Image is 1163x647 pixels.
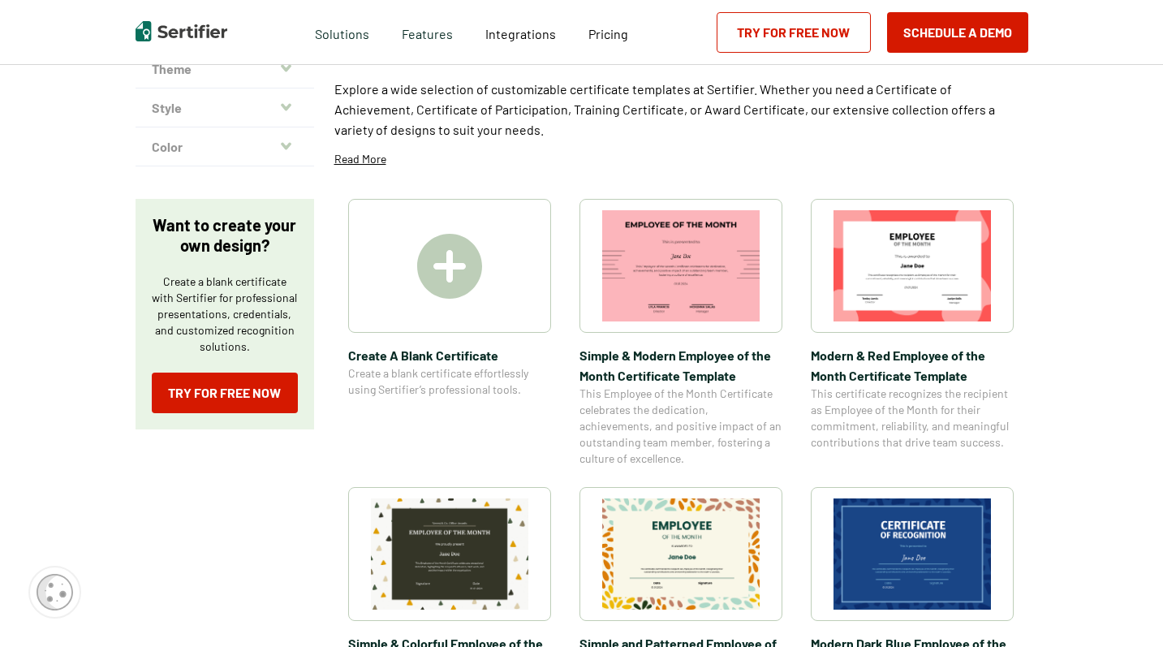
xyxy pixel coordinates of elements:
[811,199,1014,467] a: Modern & Red Employee of the Month Certificate TemplateModern & Red Employee of the Month Certifi...
[152,215,298,256] p: Want to create your own design?
[136,127,314,166] button: Color
[371,498,528,610] img: Simple & Colorful Employee of the Month Certificate Template
[811,345,1014,386] span: Modern & Red Employee of the Month Certificate Template
[485,22,556,42] a: Integrations
[579,345,782,386] span: Simple & Modern Employee of the Month Certificate Template
[152,373,298,413] a: Try for Free Now
[136,88,314,127] button: Style
[37,574,73,610] img: Cookie Popup Icon
[887,12,1028,53] button: Schedule a Demo
[602,498,760,610] img: Simple and Patterned Employee of the Month Certificate Template
[717,12,871,53] a: Try for Free Now
[602,210,760,321] img: Simple & Modern Employee of the Month Certificate Template
[348,365,551,398] span: Create a blank certificate effortlessly using Sertifier’s professional tools.
[588,26,628,41] span: Pricing
[485,26,556,41] span: Integrations
[833,498,991,610] img: Modern Dark Blue Employee of the Month Certificate Template
[579,386,782,467] span: This Employee of the Month Certificate celebrates the dedication, achievements, and positive impa...
[417,234,482,299] img: Create A Blank Certificate
[579,199,782,467] a: Simple & Modern Employee of the Month Certificate TemplateSimple & Modern Employee of the Month C...
[588,22,628,42] a: Pricing
[348,345,551,365] span: Create A Blank Certificate
[334,151,386,167] p: Read More
[833,210,991,321] img: Modern & Red Employee of the Month Certificate Template
[315,22,369,42] span: Solutions
[334,79,1028,140] p: Explore a wide selection of customizable certificate templates at Sertifier. Whether you need a C...
[136,21,227,41] img: Sertifier | Digital Credentialing Platform
[811,386,1014,451] span: This certificate recognizes the recipient as Employee of the Month for their commitment, reliabil...
[136,50,314,88] button: Theme
[402,22,453,42] span: Features
[152,274,298,355] p: Create a blank certificate with Sertifier for professional presentations, credentials, and custom...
